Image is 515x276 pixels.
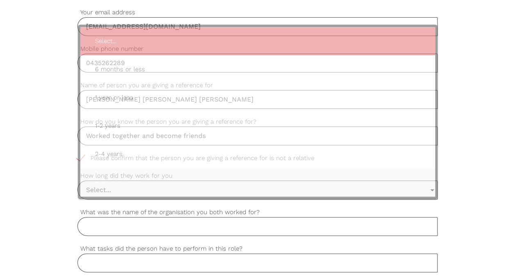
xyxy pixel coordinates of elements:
label: How do you know the person you are giving a reference for? [77,117,438,127]
label: How long did they work for you [77,171,438,181]
span: Select... [88,31,427,51]
span: 1-2 years [88,116,427,136]
span: 5 years or more [88,172,427,192]
label: Your email address [77,8,438,17]
span: Please confirm that the person you are giving a reference for is not a relative [77,154,330,163]
label: What tasks did the person have to perform in this role? [77,244,438,253]
label: Name of person you are giving a reference for [77,81,438,90]
label: What was the name of the organisation you both worked for? [77,208,438,217]
span: 1 year or less [88,88,427,108]
label: Mobile phone number [77,44,438,54]
span: 6 months or less [88,59,427,79]
span: 2-4 years [88,144,427,164]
